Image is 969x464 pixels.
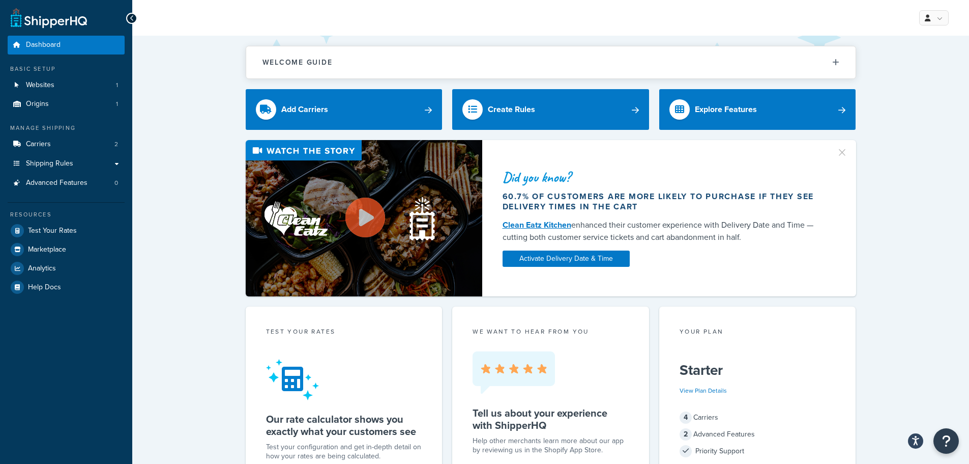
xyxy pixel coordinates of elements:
[8,76,125,95] li: Websites
[503,219,824,243] div: enhanced their customer experience with Delivery Date and Time — cutting both customer service ti...
[503,170,824,184] div: Did you know?
[473,407,629,431] h5: Tell us about your experience with ShipperHQ
[680,411,836,425] div: Carriers
[659,89,856,130] a: Explore Features
[26,41,61,49] span: Dashboard
[8,65,125,73] div: Basic Setup
[680,428,692,441] span: 2
[28,264,56,273] span: Analytics
[8,95,125,114] a: Origins1
[26,100,49,108] span: Origins
[503,192,824,212] div: 60.7% of customers are more likely to purchase if they see delivery times in the cart
[116,81,118,90] span: 1
[680,386,727,395] a: View Plan Details
[8,95,125,114] li: Origins
[8,240,125,259] a: Marketplace
[503,219,571,231] a: Clean Eatz Kitchen
[8,278,125,296] a: Help Docs
[26,81,54,90] span: Websites
[695,102,757,117] div: Explore Features
[26,159,73,168] span: Shipping Rules
[116,100,118,108] span: 1
[266,327,422,339] div: Test your rates
[8,259,125,278] a: Analytics
[8,36,125,54] a: Dashboard
[8,174,125,193] a: Advanced Features0
[680,427,836,442] div: Advanced Features
[114,179,118,187] span: 0
[8,210,125,219] div: Resources
[488,102,535,117] div: Create Rules
[26,179,87,187] span: Advanced Features
[262,59,333,66] h2: Welcome Guide
[28,227,77,235] span: Test Your Rates
[266,443,422,461] div: Test your configuration and get in-depth detail on how your rates are being calculated.
[452,89,649,130] a: Create Rules
[680,444,836,458] div: Priority Support
[473,327,629,336] p: we want to hear from you
[28,245,66,254] span: Marketplace
[266,413,422,438] h5: Our rate calculator shows you exactly what your customers see
[8,174,125,193] li: Advanced Features
[680,327,836,339] div: Your Plan
[246,140,482,296] img: Video thumbnail
[28,283,61,292] span: Help Docs
[680,412,692,424] span: 4
[26,140,51,149] span: Carriers
[281,102,328,117] div: Add Carriers
[246,89,443,130] a: Add Carriers
[8,76,125,95] a: Websites1
[246,46,856,78] button: Welcome Guide
[8,135,125,154] li: Carriers
[933,428,959,454] button: Open Resource Center
[8,135,125,154] a: Carriers2
[473,436,629,455] p: Help other merchants learn more about our app by reviewing us in the Shopify App Store.
[114,140,118,149] span: 2
[8,154,125,173] a: Shipping Rules
[503,251,630,267] a: Activate Delivery Date & Time
[680,362,836,378] h5: Starter
[8,222,125,240] a: Test Your Rates
[8,124,125,132] div: Manage Shipping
